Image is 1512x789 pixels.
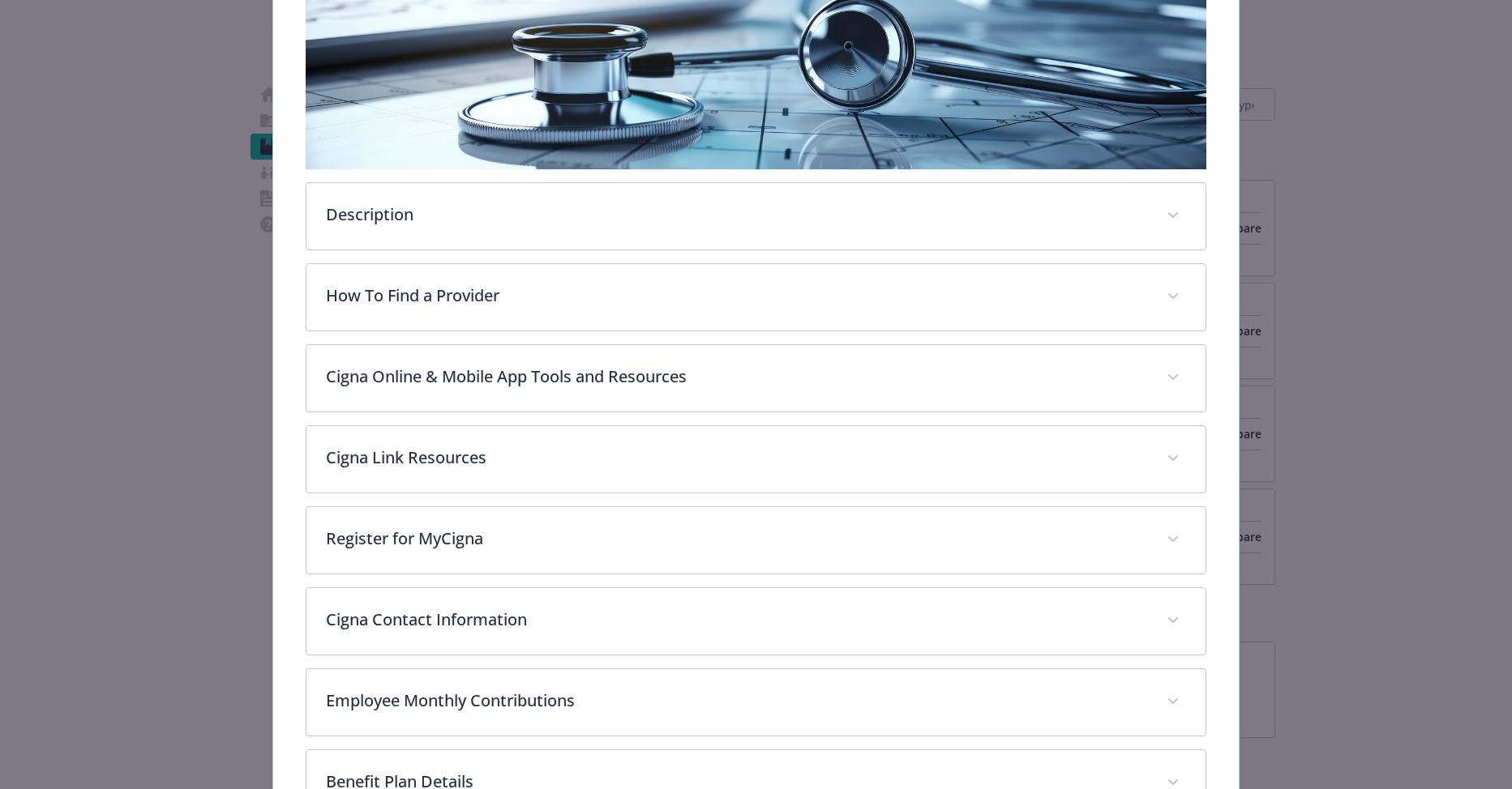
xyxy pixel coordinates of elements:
div: Cigna Contact Information [306,588,1206,655]
p: Employee Monthly Contributions [326,689,1148,713]
div: Cigna Link Resources [306,426,1206,493]
p: Description [326,203,1148,227]
p: Cigna Online & Mobile App Tools and Resources [326,365,1148,389]
p: Cigna Link Resources [326,446,1148,470]
p: Cigna Contact Information [326,608,1148,632]
div: Cigna Online & Mobile App Tools and Resources [306,345,1206,412]
p: How To Find a Provider [326,284,1148,308]
div: Register for MyCigna [306,507,1206,574]
p: Register for MyCigna [326,527,1148,551]
div: Description [306,183,1206,249]
div: Employee Monthly Contributions [306,669,1206,736]
div: How To Find a Provider [306,264,1206,331]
